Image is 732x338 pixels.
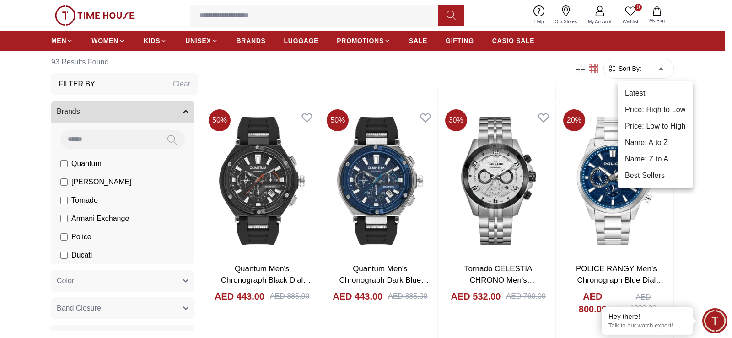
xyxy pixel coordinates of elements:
li: Price: Low to High [618,118,693,134]
li: Name: Z to A [618,151,693,167]
p: Talk to our watch expert! [608,322,686,330]
li: Name: A to Z [618,134,693,151]
li: Price: High to Low [618,102,693,118]
div: Hey there! [608,312,686,321]
li: Latest [618,85,693,102]
li: Best Sellers [618,167,693,184]
div: Chat Widget [702,308,727,333]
